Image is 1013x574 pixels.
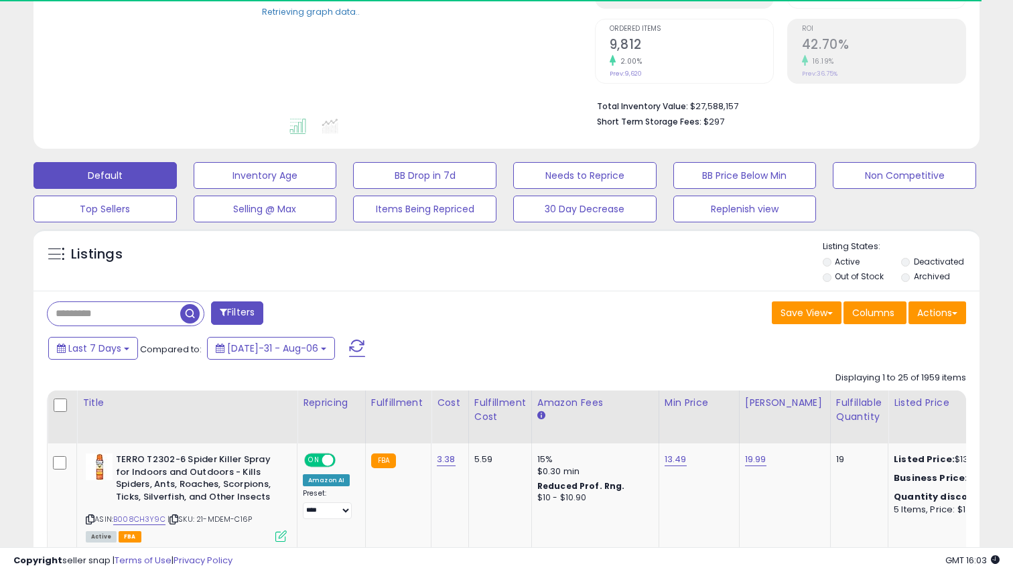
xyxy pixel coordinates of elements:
[303,474,350,486] div: Amazon AI
[371,453,396,468] small: FBA
[835,256,860,267] label: Active
[174,554,232,567] a: Privacy Policy
[353,196,496,222] button: Items Being Repriced
[194,196,337,222] button: Selling @ Max
[33,196,177,222] button: Top Sellers
[665,396,734,410] div: Min Price
[82,396,291,410] div: Title
[894,472,967,484] b: Business Price:
[597,97,956,113] li: $27,588,157
[513,162,657,189] button: Needs to Reprice
[513,196,657,222] button: 30 Day Decrease
[227,342,318,355] span: [DATE]-31 - Aug-06
[894,504,1005,516] div: 5 Items, Price: $13.23
[207,337,335,360] button: [DATE]-31 - Aug-06
[745,453,766,466] a: 19.99
[537,480,625,492] b: Reduced Prof. Rng.
[772,301,841,324] button: Save View
[894,472,1005,484] div: $13.33
[894,453,1005,465] div: $13.49
[303,489,355,519] div: Preset:
[835,271,884,282] label: Out of Stock
[802,70,837,78] small: Prev: 36.75%
[914,271,950,282] label: Archived
[802,37,965,55] h2: 42.70%
[303,396,360,410] div: Repricing
[616,56,643,66] small: 2.00%
[836,453,878,465] div: 19
[537,465,649,478] div: $0.30 min
[802,25,965,33] span: ROI
[597,116,701,127] b: Short Term Storage Fees:
[745,396,825,410] div: [PERSON_NAME]
[306,455,322,466] span: ON
[140,343,202,356] span: Compared to:
[945,554,1000,567] span: 2025-08-14 16:03 GMT
[86,453,113,480] img: 41I7wTkEHJL._SL40_.jpg
[833,162,976,189] button: Non Competitive
[808,56,834,66] small: 16.19%
[353,162,496,189] button: BB Drop in 7d
[610,25,773,33] span: Ordered Items
[437,396,463,410] div: Cost
[68,342,121,355] span: Last 7 Days
[33,162,177,189] button: Default
[116,453,279,506] b: TERRO T2302-6 Spider Killer Spray for Indoors and Outdoors - Kills Spiders, Ants, Roaches, Scorpi...
[537,453,649,465] div: 15%
[908,301,966,324] button: Actions
[537,396,653,410] div: Amazon Fees
[371,396,425,410] div: Fulfillment
[597,100,688,112] b: Total Inventory Value:
[194,162,337,189] button: Inventory Age
[13,554,62,567] strong: Copyright
[823,240,980,253] p: Listing States:
[843,301,906,324] button: Columns
[703,115,724,128] span: $297
[673,196,817,222] button: Replenish view
[334,455,355,466] span: OFF
[894,453,955,465] b: Listed Price:
[113,514,165,525] a: B008CH3Y9C
[852,306,894,319] span: Columns
[71,245,123,264] h5: Listings
[914,256,964,267] label: Deactivated
[673,162,817,189] button: BB Price Below Min
[894,396,1010,410] div: Listed Price
[474,396,526,424] div: Fulfillment Cost
[894,490,990,503] b: Quantity discounts
[474,453,521,465] div: 5.59
[13,555,232,567] div: seller snap | |
[610,37,773,55] h2: 9,812
[115,554,172,567] a: Terms of Use
[537,410,545,422] small: Amazon Fees.
[48,337,138,360] button: Last 7 Days
[894,491,1005,503] div: :
[437,453,456,466] a: 3.38
[836,396,882,424] div: Fulfillable Quantity
[835,372,966,384] div: Displaying 1 to 25 of 1959 items
[610,70,642,78] small: Prev: 9,620
[665,453,687,466] a: 13.49
[211,301,263,325] button: Filters
[86,531,117,543] span: All listings currently available for purchase on Amazon
[167,514,252,524] span: | SKU: 21-MDEM-C16P
[262,5,360,17] div: Retrieving graph data..
[537,492,649,504] div: $10 - $10.90
[119,531,141,543] span: FBA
